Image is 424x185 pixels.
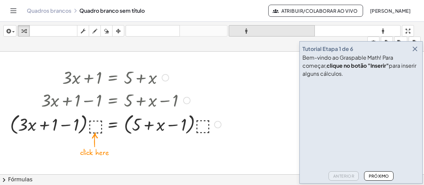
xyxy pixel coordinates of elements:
button: formato_tamanho [229,25,315,37]
button: desfazer [126,25,180,37]
button: teclado [29,25,77,37]
font: Bem-vindo ao Graspable Math! Para começar, [302,54,393,69]
font: teclado [31,28,76,34]
font: Atribuir/Colaborar ao Vivo [281,8,357,14]
font: refazer [181,28,226,34]
font: desfazer [127,28,178,34]
font: Tutorial Etapa 1 de 6 [302,45,353,52]
font: formato_tamanho [230,28,313,34]
button: Alternar navegação [8,5,19,16]
font: Fórmulas [8,176,32,183]
a: Quadros brancos [27,7,71,14]
button: refazer [180,25,227,37]
button: Atribuir/Colaborar ao Vivo [268,5,363,17]
font: formato_tamanho [316,28,399,34]
font: Próximo [369,174,389,179]
button: Próximo [364,171,393,181]
button: [PERSON_NAME] [364,5,416,17]
font: clique no botão "Inserir" [327,62,389,69]
font: [PERSON_NAME] [370,8,411,14]
button: formato_tamanho [314,25,401,37]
